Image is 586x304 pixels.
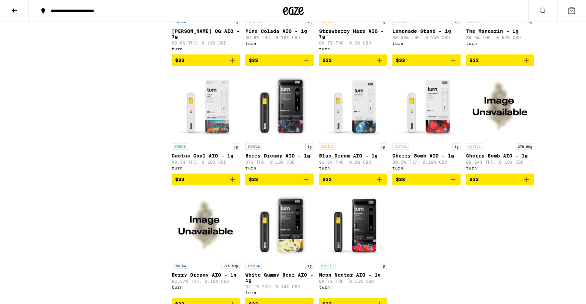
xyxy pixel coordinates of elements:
[322,177,332,182] span: $33
[466,166,534,170] div: turn
[232,19,240,25] p: 1g
[305,143,314,150] p: 1g
[221,263,240,269] p: 276.69g
[466,143,483,150] p: SATIVA
[319,19,335,25] p: SATIVA
[172,285,240,289] div: turn
[245,290,314,295] div: turn
[172,263,188,269] p: INDICA
[172,19,188,25] p: INDICA
[392,160,461,164] p: 88.5% THC: 0.18% CBD
[245,72,314,174] a: Open page for Berry Dreamy AIO - 1g from turn
[319,174,387,185] button: Add to bag
[392,28,461,34] p: Lemonade Stand - 1g
[319,153,387,159] p: Blue Dream AIO - 1g
[245,35,314,40] p: 89.8% THC: 0.19% CBD
[172,279,240,283] p: 86.57% THC: 0.18% CBD
[4,5,49,10] span: Hi. Need any help?
[172,143,188,150] p: HYBRID
[245,191,314,298] a: Open page for White Gummy Bear AIO - 1g from turn
[379,143,387,150] p: 1g
[172,174,240,185] button: Add to bag
[396,58,405,63] span: $33
[466,174,534,185] button: Add to bag
[319,143,335,150] p: SATIVA
[245,72,314,140] img: turn - Berry Dreamy AIO - 1g
[392,41,461,46] div: turn
[175,177,184,182] span: $33
[172,191,240,298] a: Open page for Berry Dreamy AIO - 1g from turn
[379,19,387,25] p: 1g
[245,143,262,150] p: INDICA
[452,19,461,25] p: 1g
[466,19,483,25] p: SATIVA
[452,143,461,150] p: 1g
[172,160,240,164] p: 90.5% THC: 0.26% CBD
[392,174,461,185] button: Add to bag
[392,35,461,40] p: 88.53% THC: 0.15% CBD
[172,272,240,278] p: Berry Dreamy AIO - 1g
[232,143,240,150] p: 1g
[172,54,240,66] button: Add to bag
[245,263,262,269] p: INDICA
[172,28,240,39] p: [PERSON_NAME] OG AIO - 1g
[392,143,409,150] p: SATIVA
[392,54,461,66] button: Add to bag
[319,54,387,66] button: Add to bag
[319,72,387,174] a: Open page for Blue Dream AIO - 1g from turn
[172,191,240,259] img: turn - Berry Dreamy AIO - 1g
[319,160,387,164] p: 91.6% THC: 0.2% CBD
[516,143,534,150] p: 276.69g
[319,166,387,170] div: turn
[466,54,534,66] button: Add to bag
[172,72,240,174] a: Open page for Cactus Cool AIO - 1g from turn
[392,72,461,140] img: turn - Cherry Bomb AIO - 1g
[466,160,534,164] p: 88.54% THC: 0.18% CBD
[392,166,461,170] div: turn
[319,47,387,51] div: turn
[319,191,387,259] img: turn - Neon Nectar AIO - 1g
[466,35,534,40] p: 89.6% THC: 0.62% CBD
[245,284,314,289] p: 92.1% THC: 0.14% CBD
[466,28,534,34] p: The Mandarin - 1g
[175,58,184,63] span: $33
[172,47,240,51] div: turn
[249,58,258,63] span: $33
[319,28,387,39] p: Strawberry Haze AIO - 1g
[466,153,534,159] p: Cherry Bomb AIO - 1g
[319,191,387,298] a: Open page for Neon Nectar AIO - 1g from turn
[392,72,461,174] a: Open page for Cherry Bomb AIO - 1g from turn
[322,58,332,63] span: $33
[172,166,240,170] div: turn
[245,54,314,66] button: Add to bag
[245,174,314,185] button: Add to bag
[379,263,387,269] p: 1g
[245,153,314,159] p: Berry Dreamy AIO - 1g
[319,72,387,140] img: turn - Blue Dream AIO - 1g
[245,28,314,34] p: Pina Colada AIO - 1g
[305,19,314,25] p: 1g
[319,279,387,283] p: 89.7% THC: 0.15% CBD
[392,153,461,159] p: Cherry Bomb AIO - 1g
[172,41,240,45] p: 89.6% THC: 0.19% CBD
[172,153,240,159] p: Cactus Cool AIO - 1g
[245,191,314,259] img: turn - White Gummy Bear AIO - 1g
[392,19,409,25] p: SATIVA
[319,272,387,278] p: Neon Nectar AIO - 1g
[469,177,479,182] span: $33
[319,263,335,269] p: HYBRID
[466,72,534,140] img: turn - Cherry Bomb AIO - 1g
[172,72,240,140] img: turn - Cactus Cool AIO - 1g
[249,177,258,182] span: $33
[245,19,262,25] p: HYBRID
[526,19,534,25] p: 1g
[245,160,314,164] p: 87% THC: 0.18% CBD
[245,166,314,170] div: turn
[305,263,314,269] p: 1g
[319,41,387,45] p: 88.7% THC: 0.2% CBD
[466,72,534,174] a: Open page for Cherry Bomb AIO - 1g from turn
[319,285,387,289] div: turn
[466,41,534,46] div: turn
[245,272,314,283] p: White Gummy Bear AIO - 1g
[396,177,405,182] span: $33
